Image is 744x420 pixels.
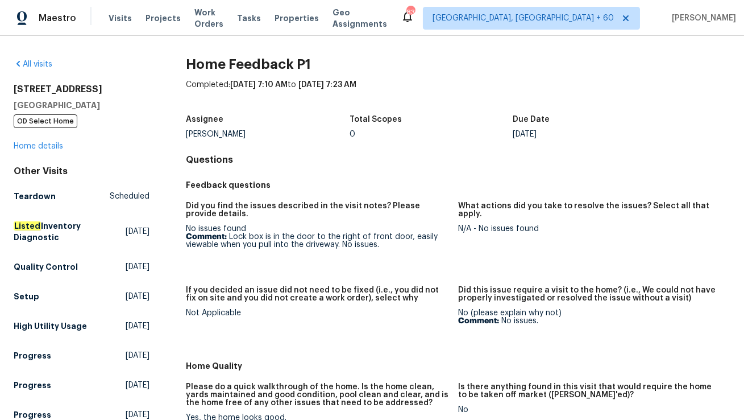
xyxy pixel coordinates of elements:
div: N/A - No issues found [458,225,721,233]
h5: Progress [14,380,51,391]
span: [DATE] [126,350,149,361]
h5: Did this issue require a visit to the home? (i.e., We could not have properly investigated or res... [458,286,721,302]
h5: Progress [14,350,51,361]
h5: Setup [14,291,39,302]
span: [PERSON_NAME] [667,13,736,24]
a: Progress[DATE] [14,375,149,396]
a: Progress[DATE] [14,345,149,366]
span: [GEOGRAPHIC_DATA], [GEOGRAPHIC_DATA] + 60 [433,13,614,24]
h5: Feedback questions [186,179,730,191]
span: Scheduled [110,191,149,202]
span: OD Select Home [14,114,77,128]
div: No [458,406,721,414]
a: TeardownScheduled [14,186,149,207]
div: 838 [406,7,414,18]
span: [DATE] [126,291,149,302]
h5: Teardown [14,191,56,202]
h5: If you decided an issue did not need to be fixed (i.e., you did not fix on site and you did not c... [186,286,449,302]
span: Properties [275,13,319,24]
h5: [GEOGRAPHIC_DATA] [14,100,149,111]
em: Listed [14,221,41,230]
h5: Did you find the issues described in the visit notes? Please provide details. [186,202,449,218]
span: Maestro [39,13,76,24]
h5: Is there anything found in this visit that would require the home to be taken off market ([PERSON... [458,383,721,399]
span: Tasks [237,14,261,22]
p: Lock box is in the door to the right of front door, easily viewable when you pull into the drivew... [186,233,449,249]
b: Comment: [186,233,227,241]
h2: [STREET_ADDRESS] [14,84,149,95]
span: Geo Assignments [332,7,387,30]
div: No (please explain why not) [458,309,721,325]
h5: Home Quality [186,360,730,372]
a: Quality Control[DATE] [14,257,149,277]
span: [DATE] [126,261,149,273]
a: ListedInventory Diagnostic[DATE] [14,216,149,248]
div: [DATE] [513,130,676,138]
h5: What actions did you take to resolve the issues? Select all that apply. [458,202,721,218]
div: Other Visits [14,166,149,177]
span: [DATE] [126,380,149,391]
span: [DATE] 7:10 AM [230,81,288,89]
h4: Questions [186,154,730,166]
h2: Home Feedback P1 [186,59,730,70]
div: [PERSON_NAME] [186,130,349,138]
h5: Please do a quick walkthrough of the home. Is the home clean, yards maintained and good condition... [186,383,449,407]
p: No issues. [458,317,721,325]
a: All visits [14,60,52,68]
h5: High Utility Usage [14,320,87,332]
div: Not Applicable [186,309,449,317]
a: Home details [14,142,63,150]
div: 0 [350,130,513,138]
a: High Utility Usage[DATE] [14,316,149,336]
span: [DATE] [126,226,149,237]
div: Completed: to [186,79,730,109]
h5: Inventory Diagnostic [14,220,126,243]
b: Comment: [458,317,499,325]
h5: Total Scopes [350,116,402,123]
span: Projects [146,13,181,24]
span: Work Orders [194,7,223,30]
div: No issues found [186,225,449,249]
span: [DATE] 7:23 AM [298,81,356,89]
h5: Assignee [186,116,223,123]
span: [DATE] [126,320,149,332]
a: Setup[DATE] [14,286,149,307]
h5: Quality Control [14,261,78,273]
span: Visits [109,13,132,24]
h5: Due Date [513,116,550,123]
